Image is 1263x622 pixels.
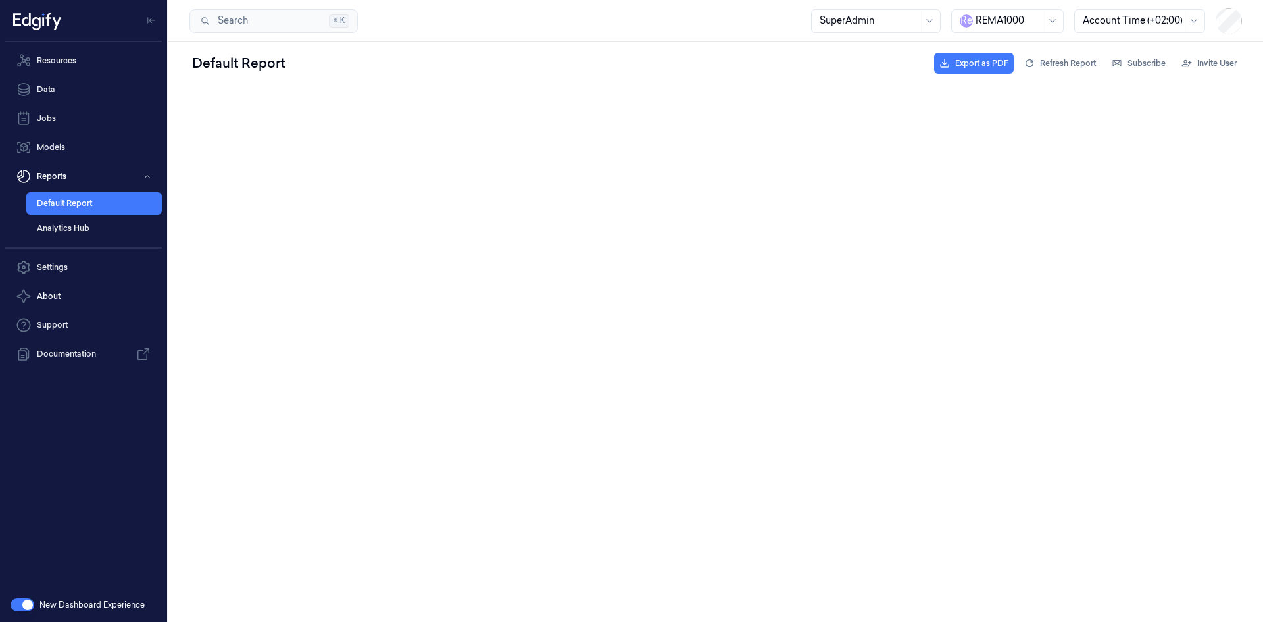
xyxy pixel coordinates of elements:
span: R e [960,14,973,28]
span: Export as PDF [955,57,1008,69]
a: Analytics Hub [26,217,162,240]
a: Settings [5,254,162,280]
a: Data [5,76,162,103]
span: Refresh Report [1040,57,1096,69]
a: Resources [5,47,162,74]
a: Jobs [5,105,162,132]
div: Default Report [189,51,287,75]
a: Support [5,312,162,338]
button: Export as PDF [934,53,1014,74]
span: Invite User [1197,57,1237,69]
button: Toggle Navigation [141,10,162,31]
button: Subscribe [1106,53,1171,74]
button: About [5,283,162,309]
a: Models [5,134,162,161]
span: Subscribe [1127,57,1166,69]
button: Invite User [1176,53,1242,74]
a: Default Report [26,192,162,215]
a: Documentation [5,341,162,367]
button: Reports [5,163,162,190]
button: Refresh Report [1019,53,1101,74]
span: Search [212,14,248,28]
button: Search⌘K [189,9,358,33]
